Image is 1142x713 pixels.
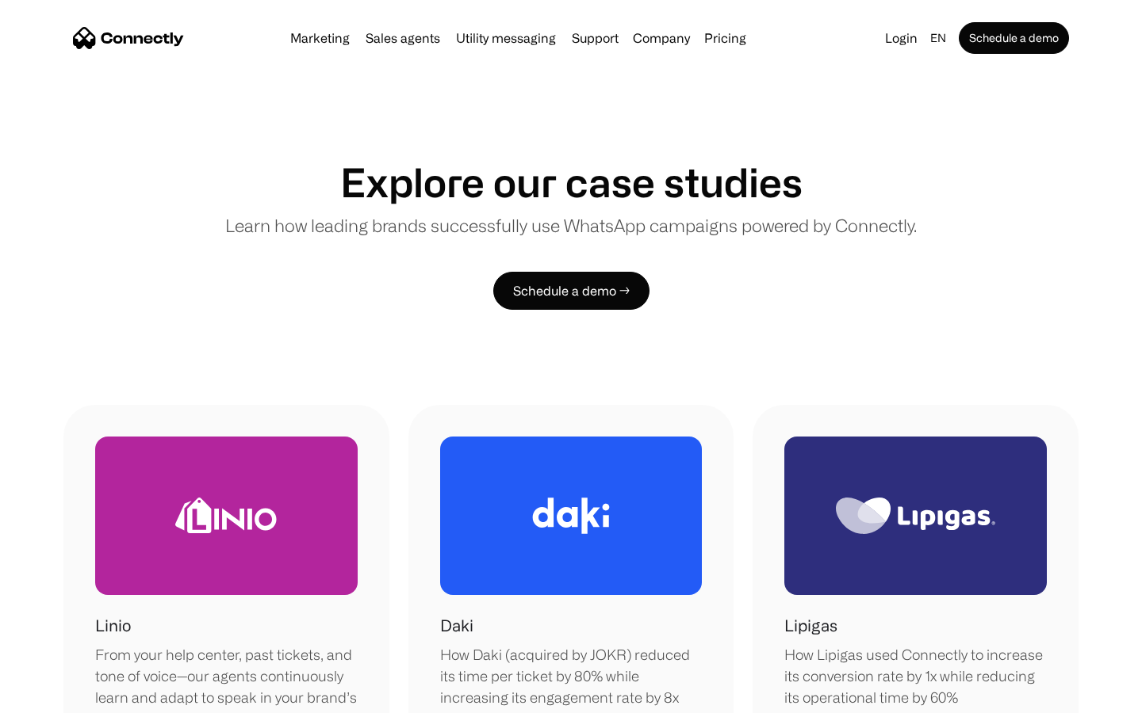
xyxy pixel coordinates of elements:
[565,32,625,44] a: Support
[532,498,610,534] img: Daki Logo
[16,684,95,707] aside: Language selected: English
[493,272,650,310] a: Schedule a demo →
[284,32,356,44] a: Marketing
[225,212,917,238] p: Learn how leading brands successfully use WhatsApp campaigns powered by Connectly.
[32,685,95,707] ul: Language list
[440,614,473,638] h1: Daki
[95,614,131,638] h1: Linio
[359,32,446,44] a: Sales agents
[959,22,1069,54] a: Schedule a demo
[784,614,837,638] h1: Lipigas
[633,27,690,49] div: Company
[698,32,753,44] a: Pricing
[784,644,1047,708] div: How Lipigas used Connectly to increase its conversion rate by 1x while reducing its operational t...
[175,498,277,533] img: Linio Logo
[340,158,803,206] h1: Explore our case studies
[879,27,924,49] a: Login
[450,32,562,44] a: Utility messaging
[930,27,946,49] div: en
